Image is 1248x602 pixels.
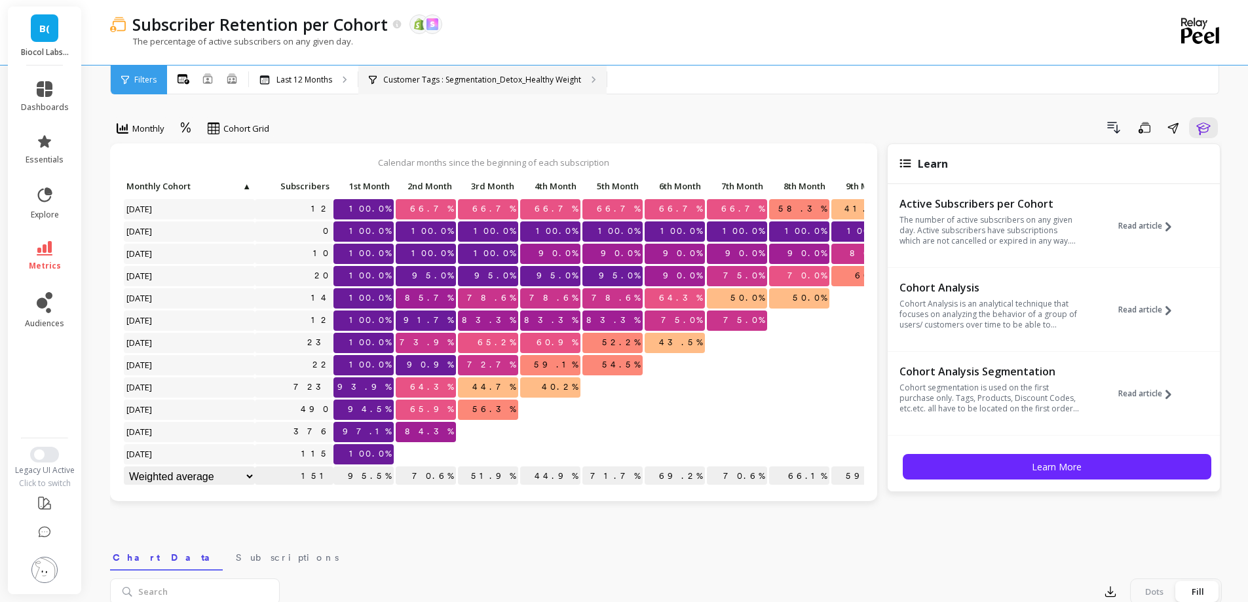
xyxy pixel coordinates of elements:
[598,244,643,263] span: 90.0%
[333,177,394,195] p: 1st Month
[291,422,333,442] a: 376
[426,18,438,30] img: api.skio.svg
[582,466,643,486] p: 71.7%
[347,288,394,308] span: 100.0%
[723,244,767,263] span: 90.0%
[407,377,456,397] span: 64.3%
[255,177,333,195] p: Subscribers
[899,365,1080,378] p: Cohort Analysis Segmentation
[395,177,457,197] div: Toggle SortBy
[113,551,220,564] span: Chart Data
[899,197,1080,210] p: Active Subscribers per Cohort
[782,221,829,241] span: 100.0%
[785,244,829,263] span: 90.0%
[458,177,518,195] p: 3rd Month
[459,310,518,330] span: 83.3%
[124,355,156,375] span: [DATE]
[124,400,156,419] span: [DATE]
[124,244,156,263] span: [DATE]
[8,465,82,476] div: Legacy UI Active
[21,47,69,58] p: Biocol Labs (US)
[407,400,456,419] span: 65.9%
[347,199,394,219] span: 100.0%
[311,244,333,263] a: 10
[409,221,456,241] span: 100.0%
[475,333,518,352] span: 65.2%
[347,221,394,241] span: 100.0%
[347,310,394,330] span: 100.0%
[707,177,767,195] p: 7th Month
[728,288,767,308] span: 50.0%
[842,199,892,219] span: 41.7%
[831,466,892,486] p: 59.5%
[29,261,61,271] span: metrics
[124,177,255,195] p: Monthly Cohort
[844,221,892,241] span: 100.0%
[721,310,767,330] span: 75.0%
[520,177,580,195] p: 4th Month
[458,466,518,486] p: 51.9%
[123,177,185,197] div: Toggle SortBy
[333,466,394,486] p: 95.5%
[531,355,580,375] span: 59.1%
[596,266,643,286] span: 95.0%
[132,13,388,35] p: Subscriber Retention per Cohort
[534,266,580,286] span: 95.0%
[383,75,581,85] p: Customer Tags : Segmentation_Detox_Healthy Weight
[582,177,643,195] p: 5th Month
[21,102,69,113] span: dashboards
[110,16,126,32] img: header icon
[847,244,892,263] span: 80.0%
[1118,364,1181,424] button: Read article
[464,355,518,375] span: 72.7%
[658,221,705,241] span: 100.0%
[309,310,333,330] a: 12
[26,155,64,165] span: essentials
[644,177,706,197] div: Toggle SortBy
[347,333,394,352] span: 100.0%
[536,244,580,263] span: 90.0%
[520,177,582,197] div: Toggle SortBy
[899,299,1080,330] p: Cohort Analysis is an analytical technique that focuses on analyzing the behavior of a group of u...
[407,199,456,219] span: 66.7%
[1118,196,1181,256] button: Read article
[124,444,156,464] span: [DATE]
[470,199,518,219] span: 66.7%
[899,383,1080,414] p: Cohort segmentation is used on the first purchase only. Tags, Products, Discount Codes, etc.etc. ...
[599,355,643,375] span: 54.5%
[585,181,639,191] span: 5th Month
[769,466,829,486] p: 66.1%
[124,333,156,352] span: [DATE]
[594,199,643,219] span: 66.7%
[255,466,333,486] p: 151
[790,288,829,308] span: 50.0%
[320,221,333,241] a: 0
[347,244,394,263] span: 100.0%
[527,288,580,308] span: 78.6%
[470,400,518,419] span: 56.3%
[1133,581,1176,602] div: Dots
[347,266,394,286] span: 100.0%
[539,377,580,397] span: 40.2%
[396,466,456,486] p: 70.6%
[31,210,59,220] span: explore
[769,177,829,195] p: 8th Month
[126,181,241,191] span: Monthly Cohort
[720,221,767,241] span: 100.0%
[471,244,518,263] span: 100.0%
[132,122,164,135] span: Monthly
[404,355,456,375] span: 90.9%
[124,310,156,330] span: [DATE]
[305,333,333,352] a: 23
[336,181,390,191] span: 1st Month
[110,35,353,47] p: The percentage of active subscribers on any given day.
[584,310,643,330] span: 83.3%
[532,199,580,219] span: 66.7%
[461,181,514,191] span: 3rd Month
[397,333,456,352] span: 73.9%
[309,199,333,219] a: 12
[396,177,456,195] p: 2nd Month
[772,181,825,191] span: 8th Month
[310,355,333,375] a: 22
[899,215,1080,246] p: The number of active subscribers on any given day. Active subscribers have subscriptions which ar...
